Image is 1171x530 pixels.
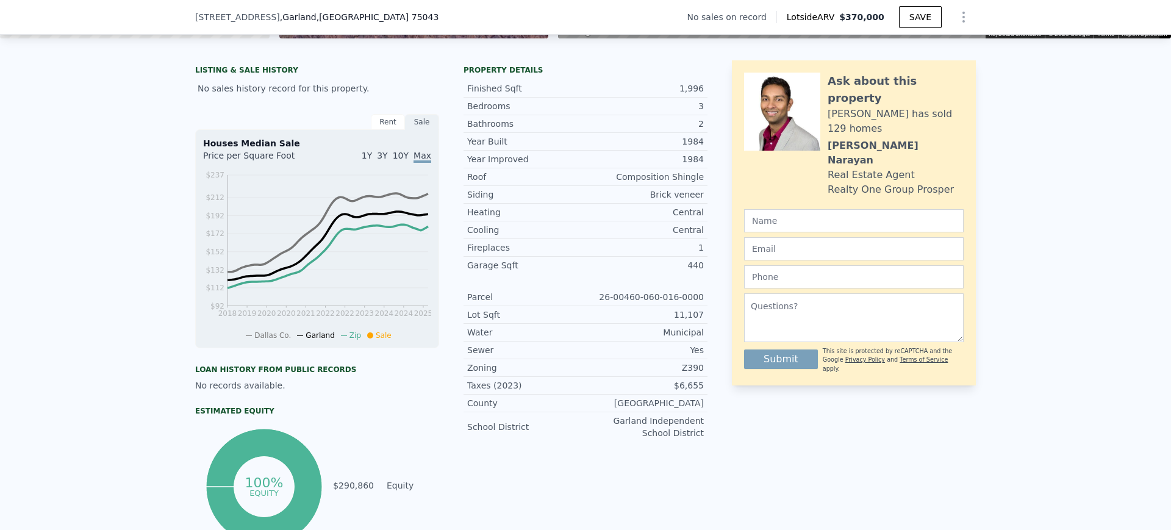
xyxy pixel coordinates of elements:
tspan: $152 [206,248,224,256]
div: 3 [585,100,704,112]
button: SAVE [899,6,942,28]
div: Central [585,224,704,236]
div: County [467,397,585,409]
span: 3Y [377,151,387,160]
div: Z390 [585,362,704,374]
div: Ask about this property [828,73,964,107]
span: Max [414,151,431,163]
input: Email [744,237,964,260]
div: 1,996 [585,82,704,95]
div: Composition Shingle [585,171,704,183]
div: Sewer [467,344,585,356]
tspan: 2024 [395,309,414,318]
div: [PERSON_NAME] Narayan [828,138,964,168]
div: 26-00460-060-016-0000 [585,291,704,303]
span: 1Y [362,151,372,160]
span: Dallas Co. [254,331,291,340]
td: $290,860 [332,479,374,492]
td: Equity [384,479,439,492]
a: Privacy Policy [845,356,885,363]
div: No sales history record for this property. [195,77,439,99]
div: Bathrooms [467,118,585,130]
tspan: 2019 [238,309,257,318]
tspan: $172 [206,229,224,238]
div: Loan history from public records [195,365,439,374]
input: Name [744,209,964,232]
div: Central [585,206,704,218]
span: , [GEOGRAPHIC_DATA] 75043 [317,12,439,22]
tspan: 2022 [335,309,354,318]
div: 1984 [585,135,704,148]
tspan: 2023 [355,309,374,318]
a: Terms of Service [900,356,948,363]
button: Submit [744,349,818,369]
div: This site is protected by reCAPTCHA and the Google and apply. [823,347,964,373]
div: Finished Sqft [467,82,585,95]
div: Municipal [585,326,704,338]
div: 1984 [585,153,704,165]
input: Phone [744,265,964,288]
span: $370,000 [839,12,884,22]
div: Water [467,326,585,338]
tspan: 2020 [277,309,296,318]
span: 10Y [393,151,409,160]
tspan: 100% [245,475,283,490]
div: Siding [467,188,585,201]
div: Real Estate Agent [828,168,915,182]
tspan: $212 [206,193,224,202]
span: Zip [349,331,361,340]
div: Garage Sqft [467,259,585,271]
div: Roof [467,171,585,183]
div: Garland Independent School District [585,415,704,439]
div: Lot Sqft [467,309,585,321]
span: , Garland [280,11,439,23]
div: [PERSON_NAME] has sold 129 homes [828,107,964,136]
tspan: 2018 [218,309,237,318]
div: Houses Median Sale [203,137,431,149]
tspan: 2025 [414,309,433,318]
div: No records available. [195,379,439,392]
div: Estimated Equity [195,406,439,416]
div: 1 [585,242,704,254]
div: LISTING & SALE HISTORY [195,65,439,77]
div: Year Improved [467,153,585,165]
div: Zoning [467,362,585,374]
div: Parcel [467,291,585,303]
tspan: 2024 [375,309,394,318]
div: Sale [405,114,439,130]
tspan: $112 [206,284,224,292]
div: 11,107 [585,309,704,321]
div: Taxes (2023) [467,379,585,392]
tspan: 2020 [257,309,276,318]
tspan: $237 [206,171,224,179]
div: Brick veneer [585,188,704,201]
div: Rent [371,114,405,130]
div: $6,655 [585,379,704,392]
div: Cooling [467,224,585,236]
div: [GEOGRAPHIC_DATA] [585,397,704,409]
div: 440 [585,259,704,271]
span: Lotside ARV [787,11,839,23]
tspan: $92 [210,302,224,310]
button: Show Options [951,5,976,29]
div: Price per Square Foot [203,149,317,169]
div: Realty One Group Prosper [828,182,954,197]
span: Garland [306,331,335,340]
div: Property details [464,65,707,75]
tspan: 2022 [316,309,335,318]
tspan: 2021 [296,309,315,318]
div: Fireplaces [467,242,585,254]
span: [STREET_ADDRESS] [195,11,280,23]
div: Yes [585,344,704,356]
div: 2 [585,118,704,130]
tspan: $192 [206,212,224,220]
span: Sale [376,331,392,340]
tspan: equity [249,488,279,497]
div: Bedrooms [467,100,585,112]
div: Year Built [467,135,585,148]
tspan: $132 [206,266,224,274]
div: No sales on record [687,11,776,23]
div: School District [467,421,585,433]
div: Heating [467,206,585,218]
